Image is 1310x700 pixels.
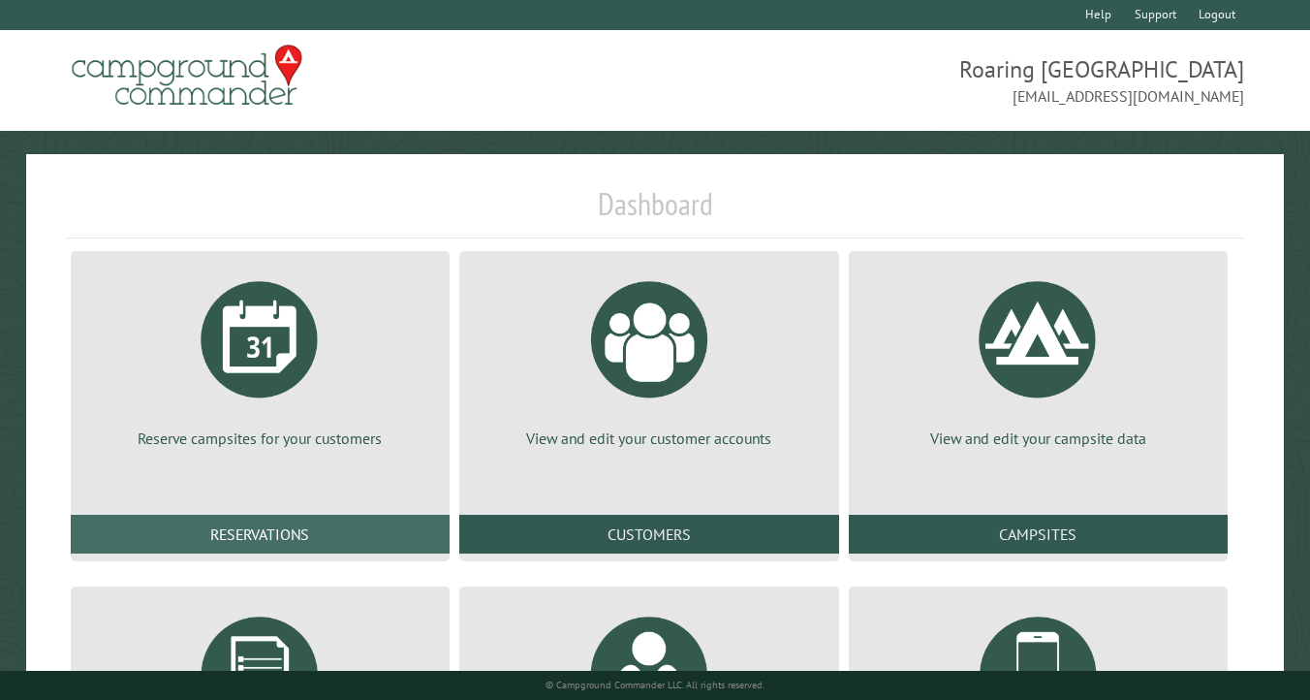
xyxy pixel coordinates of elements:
img: Campground Commander [66,38,308,113]
span: Roaring [GEOGRAPHIC_DATA] [EMAIL_ADDRESS][DOMAIN_NAME] [655,53,1244,108]
a: Customers [459,515,839,554]
p: View and edit your campsite data [872,428,1205,449]
h1: Dashboard [66,185,1245,239]
a: Reserve campsites for your customers [94,267,427,449]
a: Campsites [849,515,1229,554]
p: View and edit your customer accounts [483,428,816,449]
a: View and edit your customer accounts [483,267,816,449]
a: View and edit your campsite data [872,267,1205,449]
small: © Campground Commander LLC. All rights reserved. [546,679,764,691]
a: Reservations [71,515,451,554]
p: Reserve campsites for your customers [94,428,427,449]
